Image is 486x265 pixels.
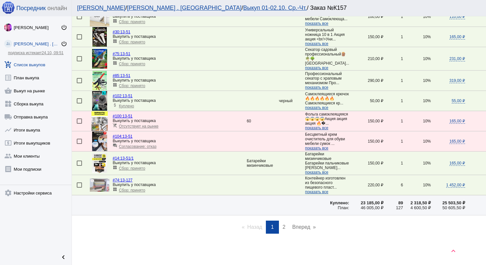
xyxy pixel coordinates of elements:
a: Выкуп 01-02.10. Ср.-Чт. [243,5,307,11]
span: Сбор: принято [119,40,145,44]
div: Выкупить у поставщика [113,139,247,143]
img: 5sjlcCcPeTg.jpg [92,132,107,151]
div: Куплено: [305,200,349,205]
div: 23 185,00 ₽ [349,200,383,205]
mat-icon: group [4,152,12,160]
img: 73xLq58P2BOqs-qIllg3xXCtabieAB0OMVER0XTxHpc0AjG-Rb2SSuXsq4It7hEfqgBcQNho.jpg [4,23,12,31]
span: 10% [423,99,431,103]
span: #85: [113,73,120,78]
span: Сбор: принято [119,20,145,24]
div: Выкупить у поставщика [113,161,247,165]
div: Выкупить у поставщика [113,98,247,103]
div: 2 318,50 ₽ [403,200,431,205]
app-description-cutted: Самоклеющаяся пленка для кухни и мебели Самоклеюща... [305,8,349,26]
mat-icon: power_settings_new [61,40,67,47]
div: 150,00 ₽ [349,119,383,123]
span: 55,00 ₽ [452,99,465,103]
span: 165,00 ₽ [449,119,465,124]
span: показать все [305,170,328,175]
td: черный [279,91,305,111]
span: 10% [423,35,431,39]
span: онлайн [47,5,67,12]
mat-icon: widgets [4,100,12,108]
img: apple-icon-60x60.png [2,1,15,14]
span: 10% [423,161,431,165]
div: Батарейки мизинчиковые [247,159,279,168]
span: показать все [305,126,328,130]
a: #14:13-51/1 [113,156,134,161]
div: 1 [383,161,403,165]
div: 150,00 ₽ [349,35,383,39]
a: #74:13-127 [113,178,133,182]
span: 10% [423,14,431,19]
a: #104:13-51 [113,134,133,139]
div: Выкупить у поставщика [113,34,247,39]
img: 9FGkmw8FrremVzAIoFt-VZWdGHUzFVAQOc64u9glSXgWOw_7rrXZoAst_lW82SBgK_jAWF4Gb1YrYVFO5SxUAgdL.jpg [90,179,109,192]
mat-icon: list_alt [4,74,12,82]
span: 165,00 ₽ [449,35,465,39]
div: 60 [247,119,279,123]
img: kfiK82wqwSM.jpg [92,49,107,69]
a: #75:13-51 [113,52,130,56]
div: 1 [383,56,403,61]
span: 2 [283,224,285,230]
img: RpaUBW4KyL9ayGL8QQsumzFy12mVVmMreBNMHjnzKLLhs4LtOgWnJ3tVjJwbJOuSkDD4IPMArApyr9k-zJDZgnlW.jpg [90,7,109,26]
a: подписка истекает24.10, 09:51 [8,51,63,55]
mat-icon: widgets [113,39,117,43]
span: показать все [305,190,328,194]
div: 150,00 ₽ [349,139,383,144]
a: #102:13-51 [113,94,133,98]
a: #30:13-51 [113,30,130,34]
span: показать все [305,85,328,90]
span: #75: [113,52,120,56]
div: 4 600,50 ₽ [403,205,431,210]
mat-icon: widgets [113,19,117,23]
span: показать все [305,41,328,46]
span: #30: [113,30,120,34]
img: kRl1I2BWsgGrqZ_Y2YW13t9MlaRsk-FbHkkHDKUMPWgq5LeS4gVjcmrW7YvssYQrVqWBrg3wu7_2BT32obW0K64K.jpg [92,71,107,90]
span: Отсутствует на рынке [119,124,158,129]
mat-icon: question_answer [113,143,117,148]
span: Сбор: принято [119,84,145,88]
span: 1 [271,224,274,230]
span: показать все [305,66,328,70]
img: 5fnE_-hM3sSObhq8tFWXdHXTb4kdCzksc8s32FJtibzCt5XcyTHPLAlAlDpCjHBZUU9nNFF9z6FkuWVHTNdFvIY3.jpg [92,27,107,47]
app-description-cutted: Профессиональный секатор с храповым механизмом Про... [305,71,349,90]
div: 1 [383,119,403,123]
div: 89 [383,200,403,205]
div: 25 503,50 ₽ [431,200,465,205]
app-description-cutted: Бесцветный крем очиститель для обуви мебели сумок ... [305,132,349,150]
div: 1 [383,139,403,144]
span: 165,00 ₽ [449,139,465,144]
div: 46 005,00 ₽ [349,205,383,210]
span: Посредник [16,5,46,12]
div: 6 [383,183,403,187]
div: 50 605,50 ₽ [431,205,465,210]
img: dM2eHDnED0WTAwWFxSSW4v0VRxXtRTLNn5zLNZWN4DyLTayzPlzvy-h96KyT4qvH2FNOSvVtpdmditQ76w3LaoH-.jpg [92,91,107,111]
app-description-cutted: Секатор садовый профессиональный🪵🌴🌳 [GEOGRAPHIC_DATA]... [305,47,349,70]
span: показать все [305,105,328,110]
div: / / / Заказ №К157 [77,5,474,11]
span: 10% [423,139,431,144]
div: Выкупить у поставщика [113,182,247,187]
img: IQoOBVcR-ycYoCvNmCLaH4PxcwOLoJfbOX8ndszlAzH2hsLHqErX5mpiMMiIsDNaVZyLmHYLBSC0DeDRpBfIOQTb.jpg [91,111,107,131]
span: #104: [113,134,122,139]
div: Выкупить у поставщика [113,78,247,83]
mat-icon: attach_money [113,103,117,107]
span: показать все [305,146,328,150]
span: #14: [113,156,120,161]
div: 150,00 ₽ [349,161,383,165]
app-description-cutted: Универсальный ножница 10 в 1 Акция акция <br/>Уни... [305,28,349,46]
mat-icon: settings [4,189,12,197]
div: 1 [383,78,403,83]
a: [PERSON_NAME] . [GEOGRAPHIC_DATA] [127,5,241,11]
span: 165,00 ₽ [449,161,465,166]
div: План: [305,205,349,210]
div: Выкупить у поставщика [113,56,247,61]
span: 319,00 ₽ [449,78,465,83]
span: #102: [113,94,122,98]
span: 231,00 ₽ [449,56,465,61]
span: показать все [305,21,328,26]
div: [PERSON_NAME] [14,25,61,30]
div: 1 [383,14,403,19]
